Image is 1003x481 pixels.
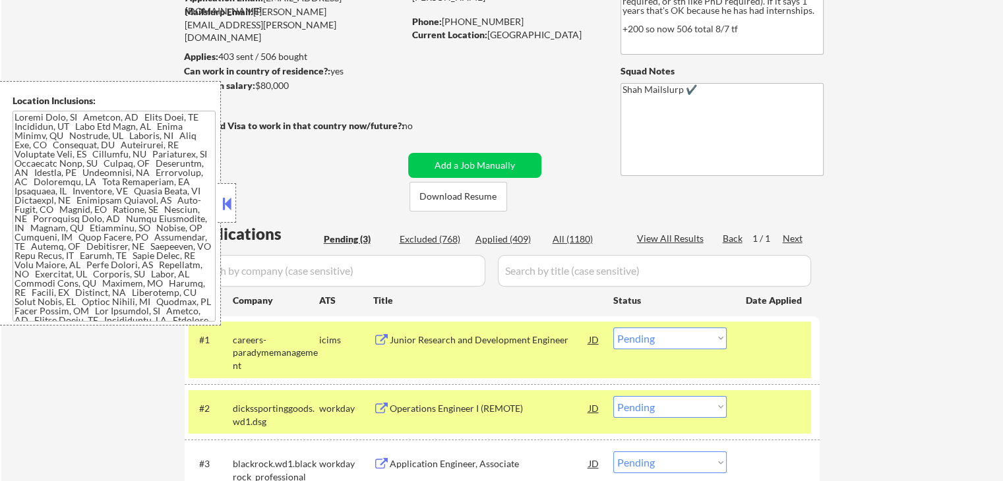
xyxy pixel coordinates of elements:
[390,402,589,415] div: Operations Engineer I (REMOTE)
[412,28,599,42] div: [GEOGRAPHIC_DATA]
[402,119,440,132] div: no
[390,333,589,347] div: Junior Research and Development Engineer
[185,6,253,17] strong: Mailslurp Email:
[746,294,804,307] div: Date Applied
[588,451,601,475] div: JD
[233,294,319,307] div: Company
[184,79,404,92] div: $80,000
[412,16,442,27] strong: Phone:
[233,333,319,372] div: careers-paradymemanagement
[390,457,589,470] div: Application Engineer, Associate
[189,255,485,287] input: Search by company (case sensitive)
[184,65,330,76] strong: Can work in country of residence?:
[412,29,487,40] strong: Current Location:
[783,232,804,245] div: Next
[319,402,373,415] div: workday
[185,5,404,44] div: [PERSON_NAME][EMAIL_ADDRESS][PERSON_NAME][DOMAIN_NAME]
[184,80,255,91] strong: Minimum salary:
[498,255,811,287] input: Search by title (case sensitive)
[199,457,222,470] div: #3
[752,232,783,245] div: 1 / 1
[184,65,400,78] div: yes
[319,294,373,307] div: ATS
[324,233,390,246] div: Pending (3)
[233,402,319,428] div: dickssportinggoods.wd1.dsg
[13,94,216,107] div: Location Inclusions:
[199,333,222,347] div: #1
[185,120,404,131] strong: Will need Visa to work in that country now/future?:
[400,233,466,246] div: Excluded (768)
[199,402,222,415] div: #2
[319,457,373,470] div: workday
[621,65,824,78] div: Squad Notes
[637,232,708,245] div: View All Results
[553,233,619,246] div: All (1180)
[373,294,601,307] div: Title
[475,233,541,246] div: Applied (409)
[184,50,404,63] div: 403 sent / 506 bought
[588,327,601,351] div: JD
[319,333,373,347] div: icims
[410,182,507,212] button: Download Resume
[189,226,319,242] div: Applications
[588,396,601,420] div: JD
[184,51,218,62] strong: Applies:
[412,15,599,28] div: [PHONE_NUMBER]
[723,232,744,245] div: Back
[613,288,727,312] div: Status
[408,153,541,178] button: Add a Job Manually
